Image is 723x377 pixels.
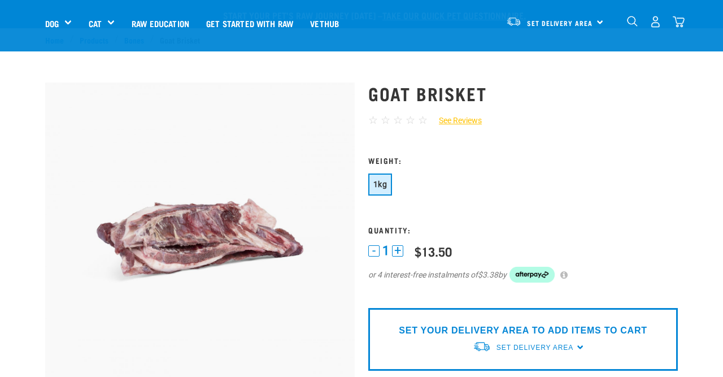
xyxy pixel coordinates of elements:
[428,115,482,127] a: See Reviews
[506,16,521,27] img: van-moving.png
[393,114,403,127] span: ☆
[406,114,415,127] span: ☆
[399,324,647,337] p: SET YOUR DELIVERY AREA TO ADD ITEMS TO CART
[123,1,198,46] a: Raw Education
[382,245,389,257] span: 1
[373,180,387,189] span: 1kg
[368,83,678,103] h1: Goat Brisket
[198,1,302,46] a: Get started with Raw
[302,1,347,46] a: Vethub
[473,341,491,353] img: van-moving.png
[368,267,678,283] div: or 4 interest-free instalments of by
[650,16,661,28] img: user.png
[368,156,678,164] h3: Weight:
[368,114,378,127] span: ☆
[627,16,638,27] img: home-icon-1@2x.png
[392,245,403,257] button: +
[381,114,390,127] span: ☆
[45,17,59,30] a: Dog
[496,344,573,352] span: Set Delivery Area
[673,16,685,28] img: home-icon@2x.png
[509,267,555,283] img: Afterpay
[478,269,498,281] span: $3.38
[89,17,102,30] a: Cat
[418,114,428,127] span: ☆
[368,245,380,257] button: -
[368,174,392,196] button: 1kg
[368,226,678,234] h3: Quantity:
[527,21,593,25] span: Set Delivery Area
[415,244,452,258] div: $13.50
